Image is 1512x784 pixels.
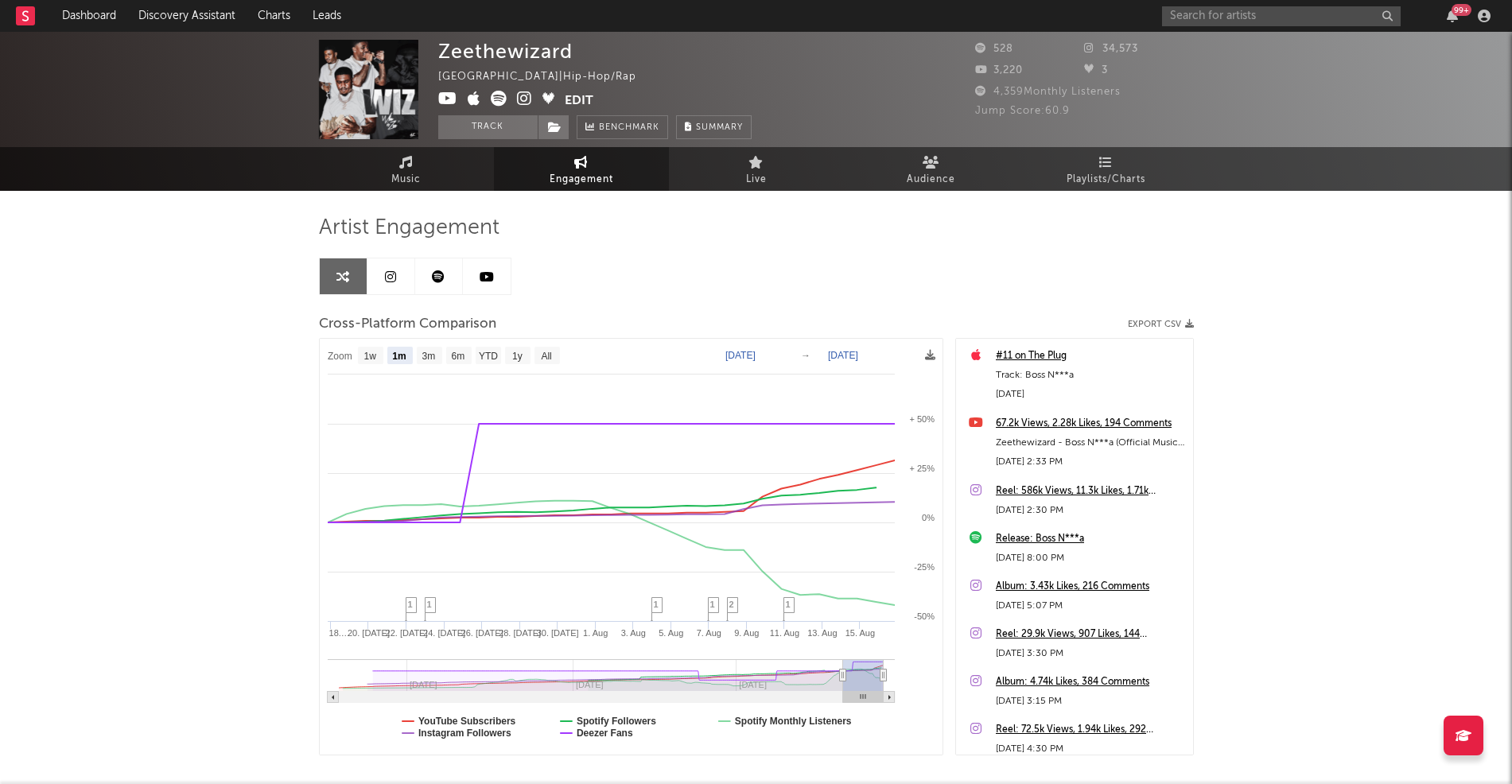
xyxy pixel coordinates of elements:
[1452,4,1471,16] div: 99 +
[746,170,767,189] span: Live
[348,628,390,638] text: 20. [DATE]
[996,720,1185,739] a: Reel: 72.5k Views, 1.94k Likes, 292 Comments
[423,628,465,638] text: 24. [DATE]
[494,147,669,191] a: Engagement
[996,549,1185,568] div: [DATE] 8:00 PM
[385,628,427,638] text: 22. [DATE]
[408,600,413,609] span: 1
[536,628,578,638] text: 30. [DATE]
[801,350,810,361] text: →
[1162,6,1401,26] input: Search for artists
[676,115,752,139] button: Summary
[975,87,1121,97] span: 4,359 Monthly Listeners
[669,147,844,191] a: Live
[734,628,759,638] text: 9. Aug
[996,501,1185,520] div: [DATE] 2:30 PM
[907,170,955,189] span: Audience
[996,385,1185,404] div: [DATE]
[710,600,715,609] span: 1
[1067,170,1145,189] span: Playlists/Charts
[418,728,511,739] text: Instagram Followers
[914,611,935,621] text: -50%
[725,350,756,361] text: [DATE]
[914,562,935,572] text: -25%
[438,40,573,63] div: Zeethewizard
[996,692,1185,711] div: [DATE] 3:15 PM
[576,716,655,727] text: Spotify Followers
[1019,147,1194,191] a: Playlists/Charts
[328,628,349,638] text: 18.…
[1084,44,1138,54] span: 34,573
[696,628,721,638] text: 7. Aug
[922,513,935,522] text: 0%
[319,219,499,238] span: Artist Engagement
[418,716,516,727] text: YouTube Subscribers
[422,351,435,362] text: 3m
[996,673,1185,692] a: Album: 4.74k Likes, 384 Comments
[996,482,1185,501] a: Reel: 586k Views, 11.3k Likes, 1.71k Comments
[828,350,858,361] text: [DATE]
[328,351,352,362] text: Zoom
[975,106,1070,116] span: Jump Score: 60.9
[807,628,837,638] text: 13. Aug
[996,433,1185,452] div: Zeethewizard - Boss N***a (Official Music Video)
[975,44,1013,54] span: 528
[975,65,1023,76] span: 3,220
[583,628,608,638] text: 1. Aug
[478,351,497,362] text: YTD
[391,170,421,189] span: Music
[909,464,935,473] text: + 25%
[319,315,496,334] span: Cross-Platform Comparison
[654,600,659,609] span: 1
[996,414,1185,433] a: 67.2k Views, 2.28k Likes, 194 Comments
[427,600,432,609] span: 1
[996,739,1185,759] div: [DATE] 4:30 PM
[996,625,1185,644] a: Reel: 29.9k Views, 907 Likes, 144 Comments
[461,628,503,638] text: 26. [DATE]
[451,351,464,362] text: 6m
[620,628,645,638] text: 3. Aug
[319,147,494,191] a: Music
[734,716,851,727] text: Spotify Monthly Listeners
[1084,65,1108,76] span: 3
[1447,10,1458,22] button: 99+
[565,91,593,111] button: Edit
[844,147,1019,191] a: Audience
[550,170,613,189] span: Engagement
[363,351,376,362] text: 1w
[845,628,874,638] text: 15. Aug
[499,628,541,638] text: 28. [DATE]
[996,577,1185,596] a: Album: 3.43k Likes, 216 Comments
[1128,320,1194,329] button: Export CSV
[769,628,799,638] text: 11. Aug
[512,351,523,362] text: 1y
[996,530,1185,549] a: Release: Boss N***a
[996,347,1185,366] a: #11 on The Plug
[996,452,1185,472] div: [DATE] 2:33 PM
[909,414,935,424] text: + 50%
[599,118,659,138] span: Benchmark
[659,628,683,638] text: 5. Aug
[577,115,668,139] a: Benchmark
[438,68,655,87] div: [GEOGRAPHIC_DATA] | Hip-Hop/Rap
[996,644,1185,663] div: [DATE] 3:30 PM
[729,600,734,609] span: 2
[392,351,406,362] text: 1m
[438,115,538,139] button: Track
[996,366,1185,385] div: Track: Boss N***a
[996,596,1185,615] div: [DATE] 5:07 PM
[541,351,551,362] text: All
[696,123,743,132] span: Summary
[576,728,632,739] text: Deezer Fans
[786,600,791,609] span: 1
